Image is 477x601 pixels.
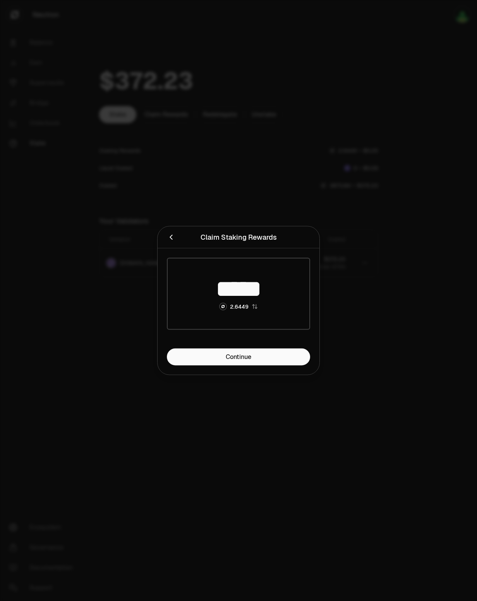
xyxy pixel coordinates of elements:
[220,304,226,310] img: NTRN Logo
[201,232,277,243] div: Claim Staking Rewards
[219,303,258,311] button: NTRN Logo2.6449
[167,349,310,366] a: Continue
[230,303,249,311] div: 2.6449
[167,232,175,243] button: Close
